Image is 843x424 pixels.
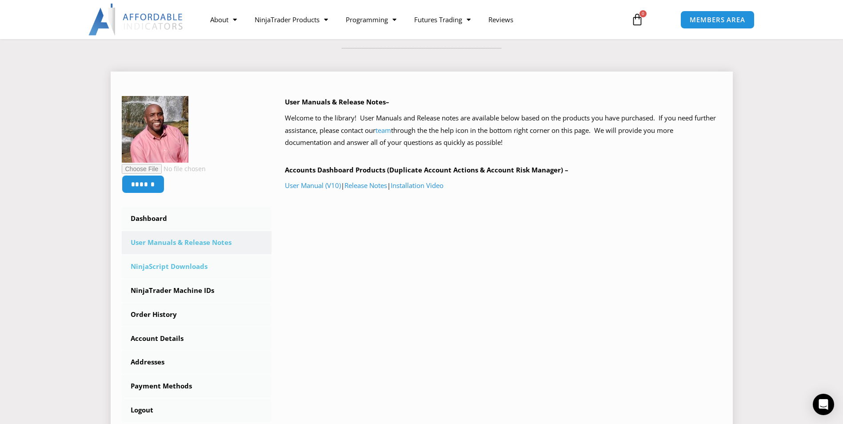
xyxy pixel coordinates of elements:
a: Addresses [122,351,272,374]
a: Logout [122,399,272,422]
div: Open Intercom Messenger [813,394,834,415]
a: Reviews [479,9,522,30]
a: Dashboard [122,207,272,230]
img: LogoAI | Affordable Indicators – NinjaTrader [88,4,184,36]
a: Programming [337,9,405,30]
a: Futures Trading [405,9,479,30]
a: NinjaTrader Machine IDs [122,279,272,302]
nav: Account pages [122,207,272,422]
a: Installation Video [391,181,443,190]
a: User Manuals & Release Notes [122,231,272,254]
p: | | [285,180,722,192]
a: About [201,9,246,30]
a: Account Details [122,327,272,350]
p: Welcome to the library! User Manuals and Release notes are available below based on the products ... [285,112,722,149]
a: MEMBERS AREA [680,11,755,29]
b: Accounts Dashboard Products (Duplicate Account Actions & Account Risk Manager) – [285,165,568,174]
img: 21cf59dee3435ae6e3fd18452dace1b1a27eee37e948b8415f7ebafa0b6dd634 [122,96,188,163]
a: 0 [618,7,657,32]
b: User Manuals & Release Notes– [285,97,389,106]
span: 0 [639,10,647,17]
a: NinjaTrader Products [246,9,337,30]
a: Order History [122,303,272,326]
a: Payment Methods [122,375,272,398]
a: Release Notes [344,181,387,190]
a: NinjaScript Downloads [122,255,272,278]
a: User Manual (V10) [285,181,341,190]
span: MEMBERS AREA [690,16,745,23]
a: team [376,126,391,135]
nav: Menu [201,9,621,30]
